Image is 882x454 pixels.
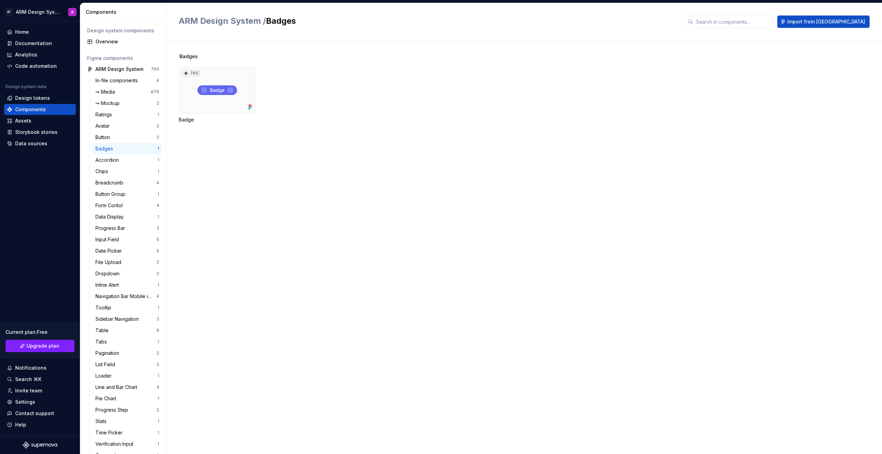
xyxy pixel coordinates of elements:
[15,63,57,70] div: Code automation
[157,157,159,163] div: 1
[84,36,162,47] a: Overview
[157,191,159,197] div: 1
[93,177,162,188] a: Breadcrumb4
[93,268,162,279] a: Dropdown2
[95,100,122,107] div: ↪ Mockup
[157,146,159,151] div: 1
[4,419,76,430] button: Help
[93,416,162,427] a: Stats1
[95,327,111,334] div: Table
[4,27,76,38] a: Home
[179,67,255,123] div: 765Badge
[27,342,59,349] span: Upgrade plan
[95,316,142,323] div: Sidebar Navigation
[4,127,76,138] a: Storybook stories
[95,123,112,129] div: Avatar
[6,84,46,89] div: Design system data
[15,365,47,371] div: Notifications
[151,66,159,72] div: 760
[95,418,109,425] div: Stats
[16,9,60,15] div: ARM Design System
[95,66,143,73] div: ARM Design System
[15,140,47,147] div: Data sources
[95,259,124,266] div: File Upload
[6,329,74,336] div: Current plan : Free
[157,339,159,345] div: 1
[93,234,162,245] a: Input Field5
[95,282,122,288] div: Inline Alert
[157,373,159,379] div: 1
[95,338,110,345] div: Tabs
[777,15,870,28] button: Import from [GEOGRAPHIC_DATA]
[95,407,131,413] div: Progress Step
[93,427,162,438] a: Time Picker1
[4,408,76,419] button: Contact support
[93,336,162,347] a: Tabs1
[95,88,118,95] div: ↪ Media
[95,350,122,357] div: Pagination
[4,385,76,396] a: Invite team
[156,407,159,413] div: 2
[87,55,159,62] div: Figma components
[787,18,865,25] span: Import from [GEOGRAPHIC_DATA]
[93,370,162,381] a: Loader1
[93,211,162,222] a: Data Display1
[4,104,76,115] a: Components
[156,384,159,390] div: 4
[4,49,76,60] a: Analytics
[23,442,57,448] a: Supernova Logo
[95,270,122,277] div: Dropdown
[95,293,156,300] div: Navigation Bar Mobile iOS & Android
[87,27,159,34] div: Design system components
[93,348,162,359] a: Pagination2
[156,328,159,333] div: 9
[15,40,52,47] div: Documentation
[15,117,31,124] div: Assets
[93,200,162,211] a: Form Contol4
[93,439,162,450] a: Verification Input1
[15,387,42,394] div: Invite team
[4,374,76,385] button: Search ⌘K
[93,279,162,291] a: Inline Alert1
[93,404,162,415] a: Progress Step2
[95,441,136,447] div: Verification Input
[95,395,119,402] div: Pie Chart
[157,112,159,117] div: 1
[93,75,162,86] a: In-file components4
[4,115,76,126] a: Assets
[15,410,54,417] div: Contact support
[156,101,159,106] div: 2
[151,89,159,95] div: 679
[95,168,111,175] div: Chips
[95,38,159,45] div: Overview
[156,225,159,231] div: 3
[15,129,58,136] div: Storybook stories
[4,93,76,104] a: Design tokens
[93,132,162,143] a: Button2
[93,98,162,109] a: ↪ Mockup2
[5,8,13,16] div: AT
[93,86,162,97] a: ↪ Media679
[93,166,162,177] a: Chips1
[93,382,162,393] a: Line and Bar Chart4
[95,213,126,220] div: Data Display
[182,70,200,77] div: 765
[15,376,41,383] div: Search ⌘K
[93,109,162,120] a: Ratings1
[157,305,159,310] div: 1
[157,169,159,174] div: 1
[95,77,141,84] div: In-file components
[95,225,128,232] div: Progress Bar
[179,116,255,123] div: Badge
[95,384,140,391] div: Line and Bar Chart
[93,257,162,268] a: File Upload2
[93,143,162,154] a: Badges1
[15,106,46,113] div: Components
[693,15,775,28] input: Search in components...
[157,419,159,424] div: 1
[95,134,113,141] div: Button
[157,396,159,401] div: 1
[156,362,159,367] div: 2
[93,291,162,302] a: Navigation Bar Mobile iOS & Android4
[15,95,50,102] div: Design tokens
